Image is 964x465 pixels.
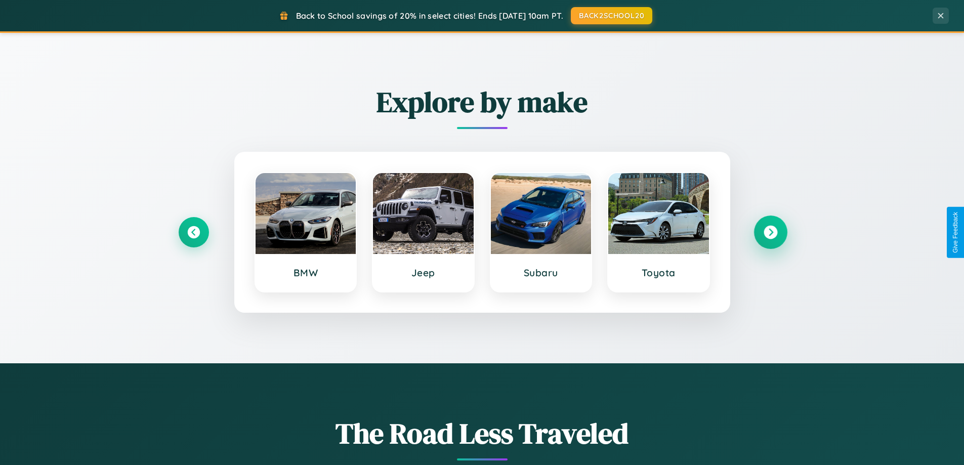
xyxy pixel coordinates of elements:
[179,414,786,453] h1: The Road Less Traveled
[618,267,699,279] h3: Toyota
[952,212,959,253] div: Give Feedback
[266,267,346,279] h3: BMW
[179,82,786,121] h2: Explore by make
[383,267,464,279] h3: Jeep
[571,7,652,24] button: BACK2SCHOOL20
[296,11,563,21] span: Back to School savings of 20% in select cities! Ends [DATE] 10am PT.
[501,267,581,279] h3: Subaru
